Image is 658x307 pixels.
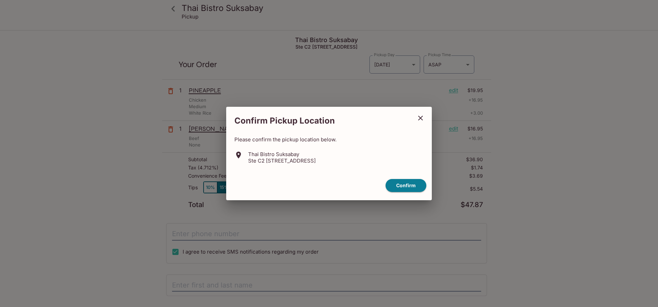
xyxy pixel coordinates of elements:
button: confirm [386,179,426,192]
p: Please confirm the pickup location below. [234,136,424,143]
p: Ste C2 [STREET_ADDRESS] [248,157,316,164]
button: close [412,110,429,127]
p: Thai Bistro Suksabay [248,151,316,157]
h2: Confirm Pickup Location [226,112,412,129]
